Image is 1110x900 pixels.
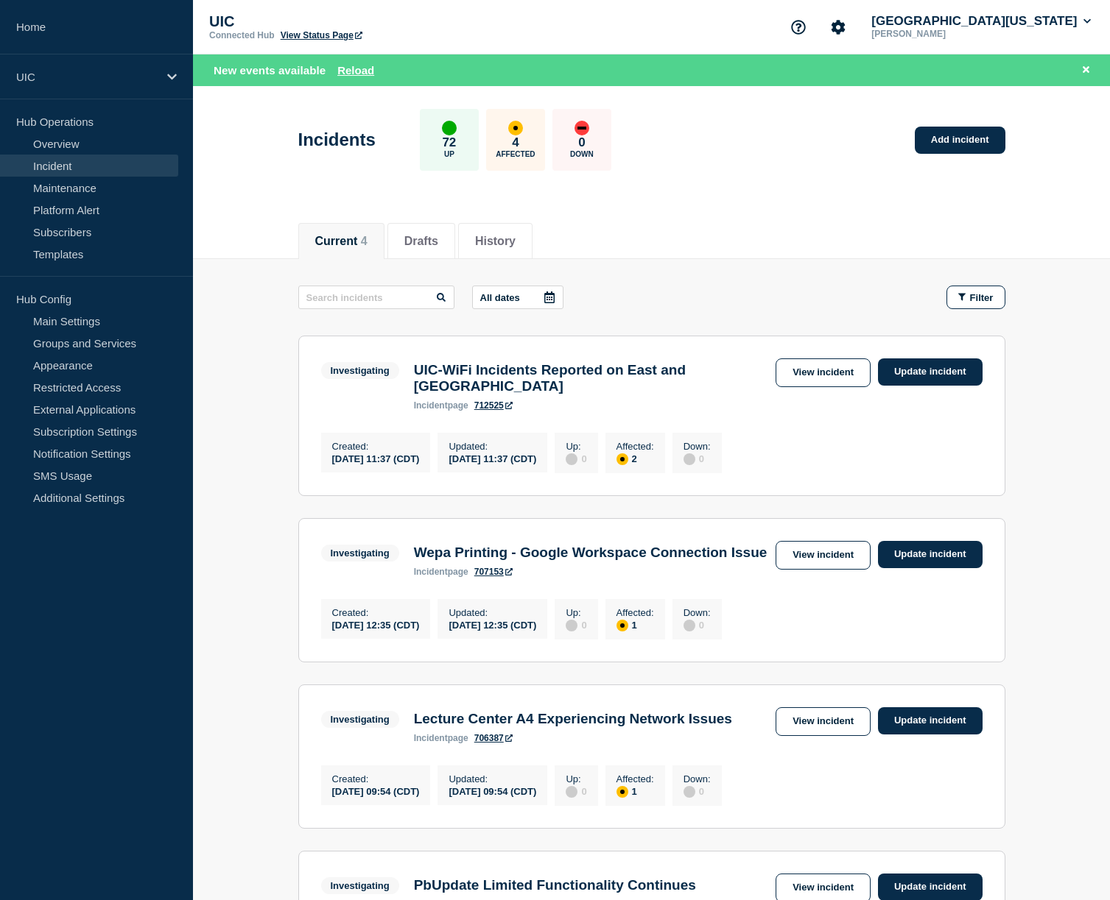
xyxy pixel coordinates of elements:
[617,784,654,798] div: 1
[617,786,628,798] div: affected
[868,14,1094,29] button: [GEOGRAPHIC_DATA][US_STATE]
[575,121,589,135] div: down
[566,786,577,798] div: disabled
[684,784,711,798] div: 0
[332,784,420,797] div: [DATE] 09:54 (CDT)
[332,441,420,452] p: Created :
[970,292,994,303] span: Filter
[776,541,871,570] a: View incident
[209,30,275,40] p: Connected Hub
[617,452,654,465] div: 2
[321,545,399,561] span: Investigating
[776,707,871,736] a: View incident
[566,618,586,631] div: 0
[414,711,732,727] h3: Lecture Center A4 Experiencing Network Issues
[321,711,399,728] span: Investigating
[442,135,456,150] p: 72
[337,64,374,77] button: Reload
[566,441,586,452] p: Up :
[684,773,711,784] p: Down :
[684,786,695,798] div: disabled
[474,733,513,743] a: 706387
[472,286,563,309] button: All dates
[442,121,457,135] div: up
[16,71,158,83] p: UIC
[449,784,536,797] div: [DATE] 09:54 (CDT)
[578,135,585,150] p: 0
[332,618,420,631] div: [DATE] 12:35 (CDT)
[404,235,438,248] button: Drafts
[617,441,654,452] p: Affected :
[298,130,376,150] h1: Incidents
[823,12,854,43] button: Account settings
[414,733,468,743] p: page
[617,773,654,784] p: Affected :
[776,358,871,387] a: View incident
[878,541,983,568] a: Update incident
[414,567,468,577] p: page
[684,607,711,618] p: Down :
[414,545,767,561] h3: Wepa Printing - Google Workspace Connection Issue
[566,620,577,631] div: disabled
[617,620,628,631] div: affected
[508,121,523,135] div: affected
[684,453,695,465] div: disabled
[474,400,513,411] a: 712525
[444,150,454,158] p: Up
[361,235,368,247] span: 4
[878,707,983,734] a: Update incident
[684,620,695,631] div: disabled
[209,13,504,30] p: UIC
[332,773,420,784] p: Created :
[449,773,536,784] p: Updated :
[449,618,536,631] div: [DATE] 12:35 (CDT)
[684,618,711,631] div: 0
[915,127,1005,154] a: Add incident
[414,733,448,743] span: incident
[480,292,520,303] p: All dates
[298,286,454,309] input: Search incidents
[449,441,536,452] p: Updated :
[449,452,536,464] div: [DATE] 11:37 (CDT)
[214,64,326,77] span: New events available
[617,618,654,631] div: 1
[684,441,711,452] p: Down :
[946,286,1005,309] button: Filter
[332,452,420,464] div: [DATE] 11:37 (CDT)
[566,607,586,618] p: Up :
[332,607,420,618] p: Created :
[566,773,586,784] p: Up :
[617,607,654,618] p: Affected :
[496,150,535,158] p: Affected
[281,30,362,40] a: View Status Page
[315,235,368,248] button: Current 4
[570,150,594,158] p: Down
[783,12,814,43] button: Support
[449,607,536,618] p: Updated :
[475,235,516,248] button: History
[414,877,696,893] h3: PbUpdate Limited Functionality Continues
[414,567,448,577] span: incident
[414,362,768,394] h3: UIC-WiFi Incidents Reported on East and [GEOGRAPHIC_DATA]
[414,400,448,411] span: incident
[684,452,711,465] div: 0
[321,362,399,379] span: Investigating
[474,567,513,577] a: 707153
[566,452,586,465] div: 0
[868,29,1022,39] p: [PERSON_NAME]
[617,453,628,465] div: affected
[512,135,519,150] p: 4
[566,453,577,465] div: disabled
[878,358,983,386] a: Update incident
[321,877,399,894] span: Investigating
[566,784,586,798] div: 0
[414,400,468,411] p: page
